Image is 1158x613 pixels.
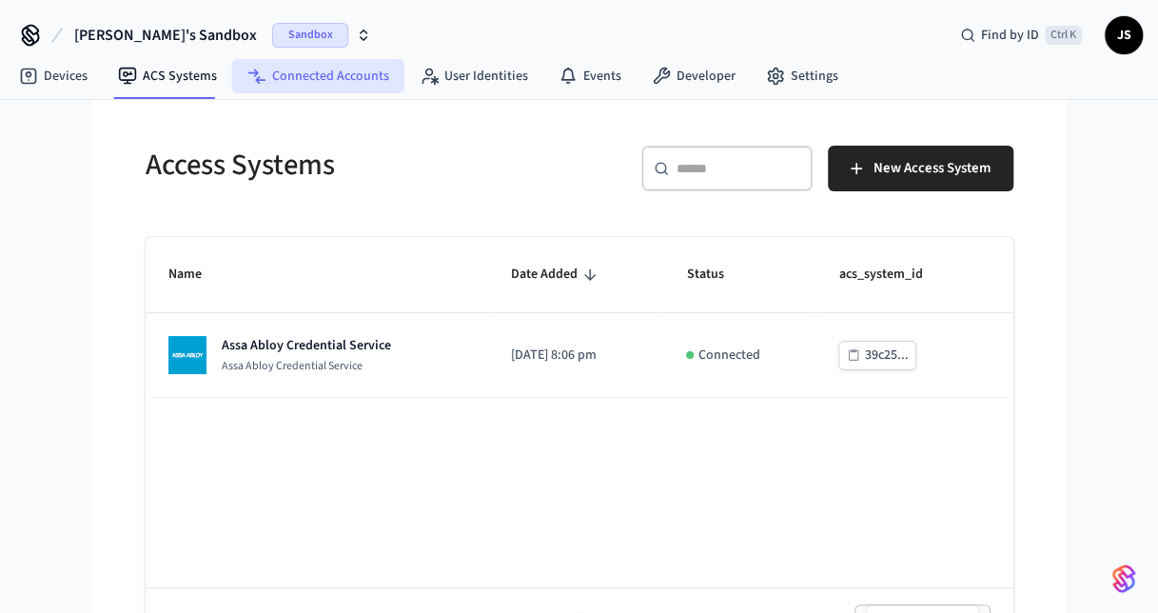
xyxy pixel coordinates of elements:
span: Name [168,260,226,289]
h5: Access Systems [146,146,568,185]
button: 39c25... [838,341,916,370]
a: Events [543,59,637,93]
span: JS [1107,18,1141,52]
button: New Access System [828,146,1013,191]
a: ACS Systems [103,59,232,93]
button: JS [1105,16,1143,54]
div: Find by IDCtrl K [945,18,1097,52]
span: [PERSON_NAME]'s Sandbox [74,24,257,47]
p: Assa Abloy Credential Service [222,359,391,374]
a: Devices [4,59,103,93]
span: Sandbox [272,23,348,48]
a: User Identities [404,59,543,93]
table: sticky table [146,237,1013,398]
p: Assa Abloy Credential Service [222,336,391,355]
img: SeamLogoGradient.69752ec5.svg [1112,564,1135,594]
div: 39c25... [864,344,908,367]
p: Connected [697,346,759,366]
a: Settings [751,59,854,93]
span: Date Added [511,260,602,289]
span: Status [686,260,748,289]
span: acs_system_id [838,260,947,289]
a: Developer [637,59,751,93]
span: New Access System [873,156,991,181]
span: Ctrl K [1045,26,1082,45]
span: Find by ID [981,26,1039,45]
p: [DATE] 8:06 pm [511,346,640,366]
img: Assa Abloy Credential Service Logo [168,336,206,374]
a: Connected Accounts [232,59,404,93]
